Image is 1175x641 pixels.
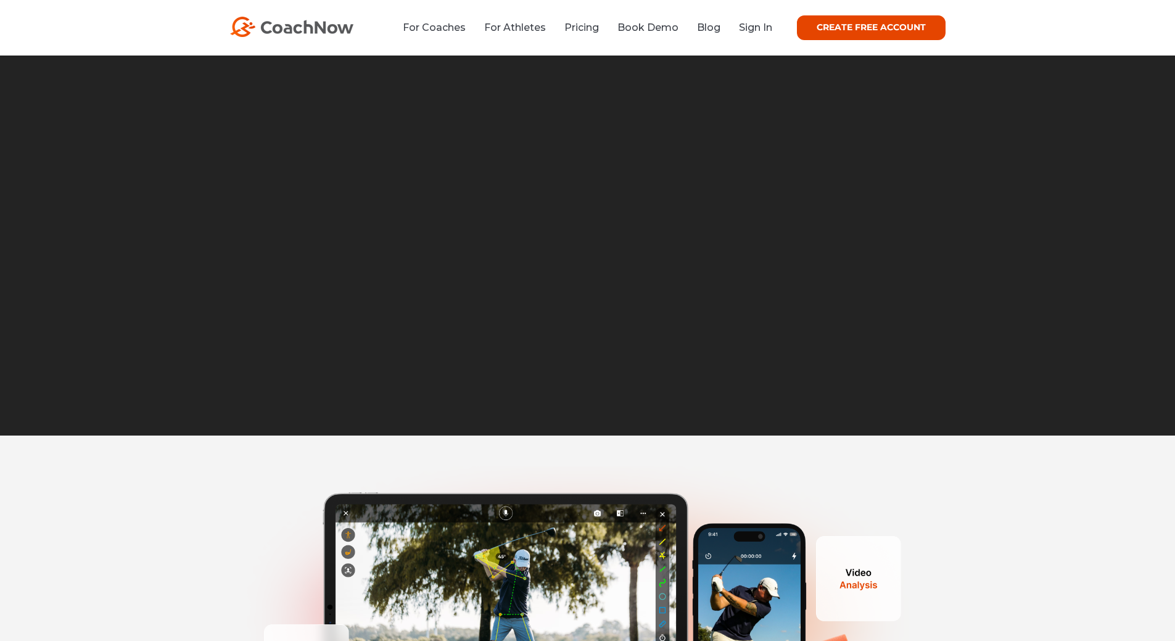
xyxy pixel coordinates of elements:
[697,22,720,33] a: Blog
[617,22,678,33] a: Book Demo
[739,22,772,33] a: Sign In
[797,15,946,40] a: CREATE FREE ACCOUNT
[484,22,546,33] a: For Athletes
[230,17,353,37] img: CoachNow Logo
[564,22,599,33] a: Pricing
[403,22,466,33] a: For Coaches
